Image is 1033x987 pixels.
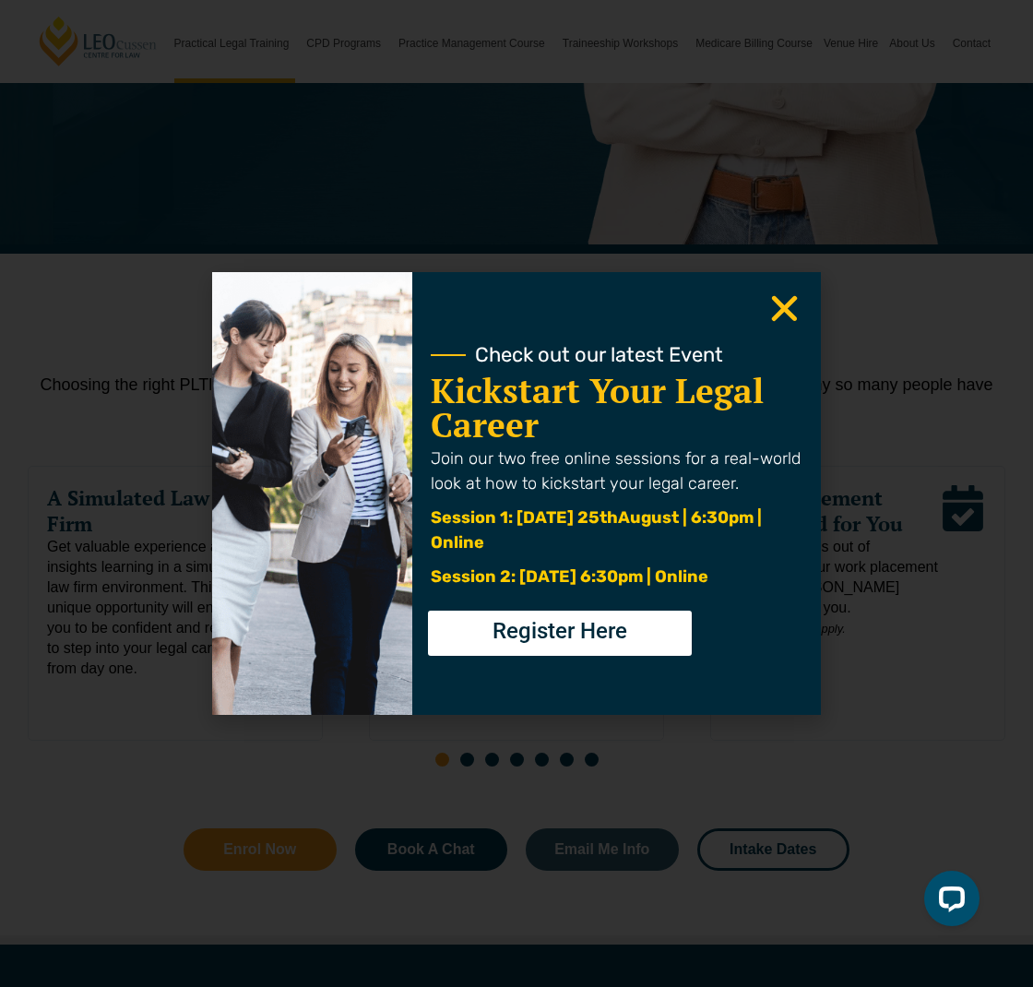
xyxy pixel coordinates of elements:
[475,345,723,365] span: Check out our latest Event
[431,448,801,493] span: Join our two free online sessions for a real-world look at how to kickstart your legal career.
[431,507,600,528] span: Session 1: [DATE] 25
[909,863,987,941] iframe: LiveChat chat widget
[600,507,618,528] span: th
[493,620,627,642] span: Register Here
[766,291,802,327] a: Close
[428,611,692,656] a: Register Here
[431,368,764,447] a: Kickstart Your Legal Career
[431,566,708,587] span: Session 2: [DATE] 6:30pm | Online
